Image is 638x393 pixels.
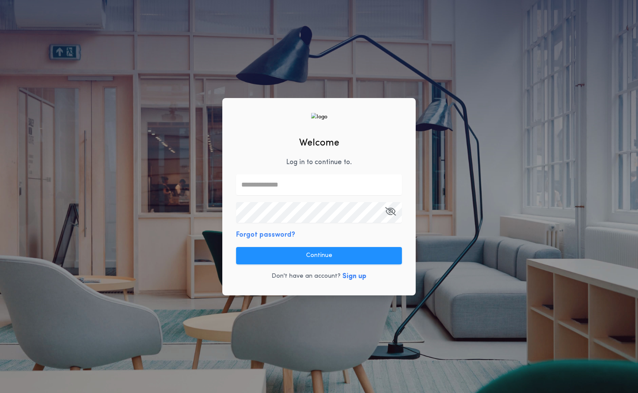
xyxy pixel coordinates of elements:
[236,230,295,240] button: Forgot password?
[286,157,352,168] p: Log in to continue to .
[299,136,339,150] h2: Welcome
[342,271,366,282] button: Sign up
[311,113,327,121] img: logo
[236,247,402,264] button: Continue
[272,272,341,281] p: Don't have an account?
